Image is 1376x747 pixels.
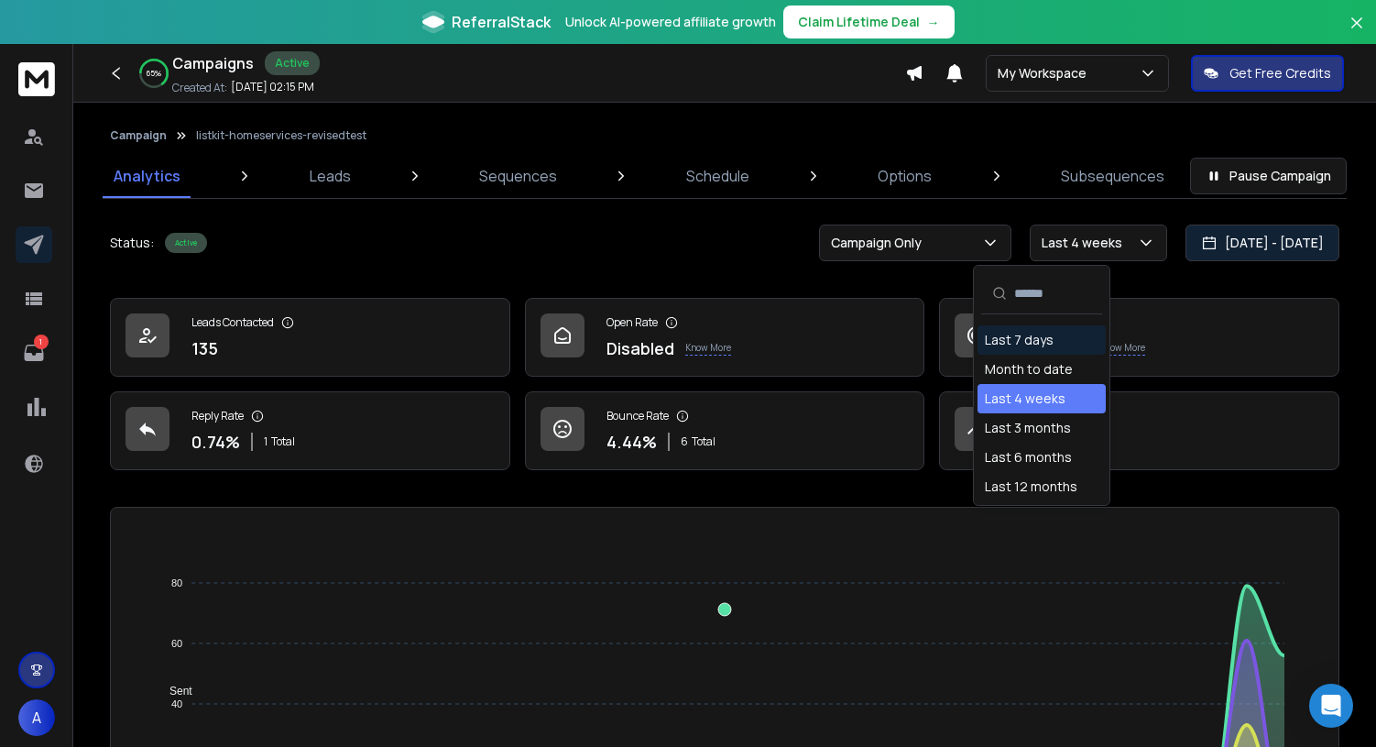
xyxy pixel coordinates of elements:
p: 135 [191,335,218,361]
a: Bounce Rate4.44%6Total [525,391,925,470]
p: Subsequences [1061,165,1164,187]
div: Last 4 weeks [985,390,1065,408]
button: [DATE] - [DATE] [1185,225,1339,261]
div: Last 12 months [985,478,1077,496]
p: Leads Contacted [191,315,274,330]
a: Analytics [103,154,191,198]
p: Analytics [114,165,180,187]
h1: Campaigns [172,52,254,74]
p: Unlock AI-powered affiliate growth [565,13,776,31]
a: Schedule [675,154,760,198]
p: Status: [110,234,154,252]
span: ReferralStack [452,11,551,33]
div: Last 6 months [985,448,1072,467]
span: → [927,13,940,31]
p: Know More [1099,341,1145,356]
p: 0.74 % [191,429,240,455]
tspan: 60 [171,638,182,649]
p: Last 4 weeks [1042,234,1130,252]
p: Reply Rate [191,409,244,423]
button: Close banner [1345,11,1369,55]
p: listkit-homeservices-revisedtest [196,128,366,143]
button: Pause Campaign [1190,158,1347,194]
p: Leads [310,165,351,187]
p: Open Rate [606,315,658,330]
p: 65 % [147,68,161,79]
p: Options [878,165,932,187]
a: 1 [16,335,52,371]
p: [DATE] 02:15 PM [231,80,314,94]
p: My Workspace [998,64,1094,82]
div: Month to date [985,360,1073,379]
a: Leads Contacted135 [110,298,510,377]
a: Subsequences [1050,154,1175,198]
a: Leads [299,154,362,198]
p: Bounce Rate [606,409,669,423]
a: Sequences [468,154,568,198]
a: Opportunities0$0 [939,391,1339,470]
p: Created At: [172,81,227,95]
span: Sent [156,685,192,698]
div: Last 3 months [985,419,1071,437]
button: Get Free Credits [1191,55,1344,92]
tspan: 40 [171,698,182,709]
tspan: 80 [171,577,182,588]
p: 4.44 % [606,429,657,455]
p: 1 [34,335,49,349]
span: 1 [264,434,268,449]
span: Total [271,434,295,449]
a: Reply Rate0.74%1Total [110,391,510,470]
p: Campaign Only [831,234,929,252]
p: Schedule [686,165,749,187]
p: Get Free Credits [1229,64,1331,82]
a: Click RateDisabledKnow More [939,298,1339,377]
div: Active [265,51,320,75]
span: 6 [681,434,688,449]
button: Claim Lifetime Deal→ [783,5,955,38]
a: Open RateDisabledKnow More [525,298,925,377]
button: A [18,699,55,736]
div: Active [165,233,207,253]
p: Know More [685,341,731,356]
span: Total [692,434,715,449]
p: Disabled [606,335,674,361]
div: Last 7 days [985,331,1054,349]
button: Campaign [110,128,167,143]
a: Options [867,154,943,198]
div: Open Intercom Messenger [1309,684,1353,728]
p: Sequences [479,165,557,187]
